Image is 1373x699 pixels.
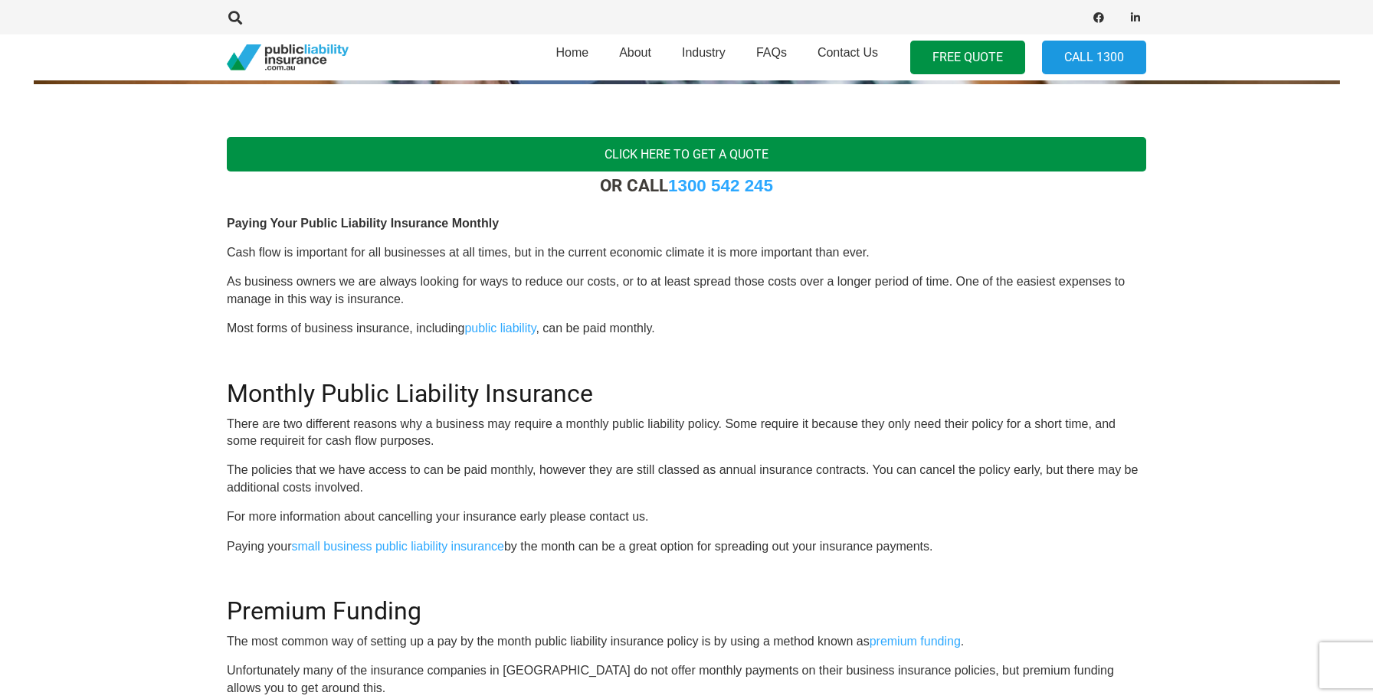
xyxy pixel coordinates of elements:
[818,46,878,59] span: Contact Us
[227,320,1146,337] p: Most forms of business insurance, including , can be paid monthly.
[682,46,726,59] span: Industry
[464,322,536,335] a: public liability
[619,46,651,59] span: About
[227,578,1146,626] h2: Premium Funding
[910,41,1025,75] a: FREE QUOTE
[227,662,1146,697] p: Unfortunately many of the insurance companies in [GEOGRAPHIC_DATA] do not offer monthly payments ...
[220,11,251,24] a: Search
[227,416,1146,450] p: There are two different reasons why a business may require a monthly public liability policy. Som...
[870,635,961,648] a: premium funding
[227,538,1146,555] p: Paying your by the month can be a great option for spreading out your insurance payments.
[604,30,667,85] a: About
[227,44,349,71] a: pli_logotransparent
[227,361,1146,408] h2: Monthly Public Liability Insurance
[227,633,1146,650] p: The most common way of setting up a pay by the month public liability insurance policy is by usin...
[1088,7,1109,28] a: Facebook
[227,508,1146,525] p: For more information about cancelling your insurance early please contact us.
[1125,7,1146,28] a: LinkedIn
[667,30,741,85] a: Industry
[292,540,504,553] a: small business public liability insurance
[555,46,588,59] span: Home
[227,273,1146,308] p: As business owners we are always looking for ways to reduce our costs, or to at least spread thos...
[227,462,1146,496] p: The policies that we have access to can be paid monthly, however they are still classed as annual...
[802,30,893,85] a: Contact Us
[741,30,802,85] a: FAQs
[756,46,787,59] span: FAQs
[540,30,604,85] a: Home
[1042,41,1146,75] a: Call 1300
